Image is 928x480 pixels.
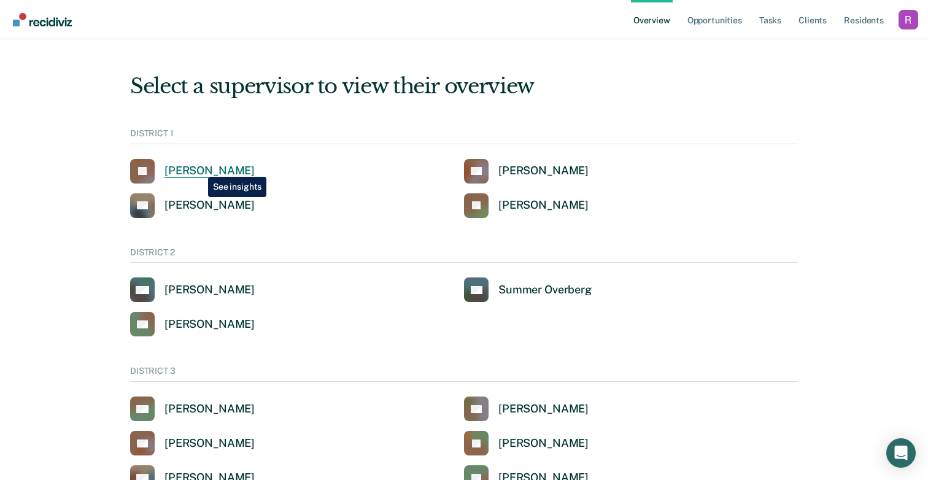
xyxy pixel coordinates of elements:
[498,283,592,297] div: Summer Overberg
[464,193,589,218] a: [PERSON_NAME]
[498,402,589,416] div: [PERSON_NAME]
[164,402,255,416] div: [PERSON_NAME]
[130,159,255,184] a: [PERSON_NAME]
[130,74,798,99] div: Select a supervisor to view their overview
[164,317,255,331] div: [PERSON_NAME]
[498,436,589,451] div: [PERSON_NAME]
[164,164,255,178] div: [PERSON_NAME]
[13,13,72,26] img: Recidiviz
[130,397,255,421] a: [PERSON_NAME]
[130,128,798,144] div: DISTRICT 1
[464,277,592,302] a: Summer Overberg
[130,193,255,218] a: [PERSON_NAME]
[164,283,255,297] div: [PERSON_NAME]
[464,159,589,184] a: [PERSON_NAME]
[130,277,255,302] a: [PERSON_NAME]
[464,431,589,455] a: [PERSON_NAME]
[164,436,255,451] div: [PERSON_NAME]
[498,164,589,178] div: [PERSON_NAME]
[164,198,255,212] div: [PERSON_NAME]
[464,397,589,421] a: [PERSON_NAME]
[130,366,798,382] div: DISTRICT 3
[130,312,255,336] a: [PERSON_NAME]
[886,438,916,468] div: Open Intercom Messenger
[899,10,918,29] button: Profile dropdown button
[498,198,589,212] div: [PERSON_NAME]
[130,247,798,263] div: DISTRICT 2
[130,431,255,455] a: [PERSON_NAME]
